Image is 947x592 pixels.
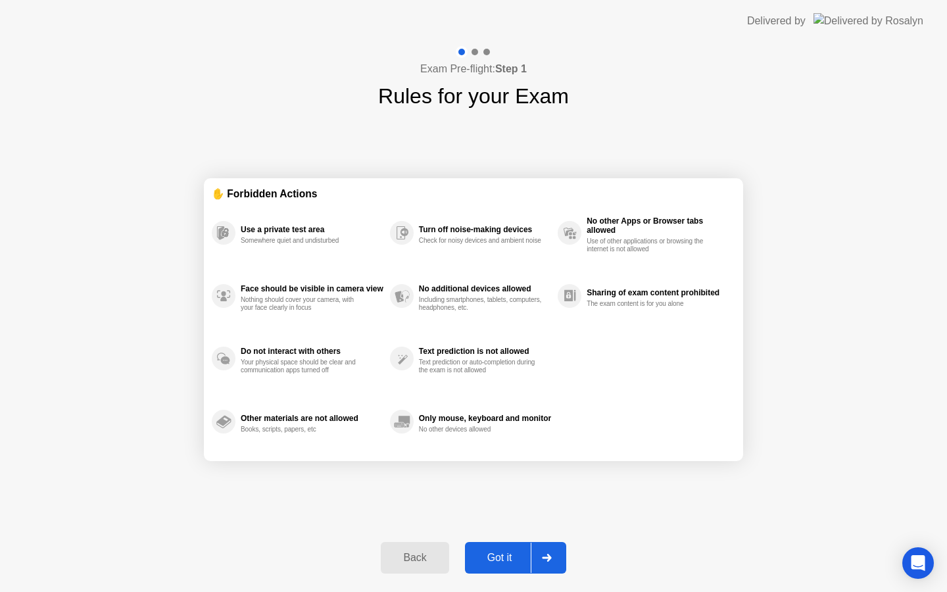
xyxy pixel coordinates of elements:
[420,61,527,77] h4: Exam Pre-flight:
[587,216,729,235] div: No other Apps or Browser tabs allowed
[902,547,934,579] div: Open Intercom Messenger
[587,300,711,308] div: The exam content is for you alone
[419,225,551,234] div: Turn off noise-making devices
[813,13,923,28] img: Delivered by Rosalyn
[419,296,543,312] div: Including smartphones, tablets, computers, headphones, etc.
[385,552,445,564] div: Back
[465,542,566,574] button: Got it
[419,347,551,356] div: Text prediction is not allowed
[241,225,383,234] div: Use a private test area
[378,80,569,112] h1: Rules for your Exam
[419,358,543,374] div: Text prediction or auto-completion during the exam is not allowed
[587,288,729,297] div: Sharing of exam content prohibited
[241,237,365,245] div: Somewhere quiet and undisturbed
[419,284,551,293] div: No additional devices allowed
[212,186,735,201] div: ✋ Forbidden Actions
[495,63,527,74] b: Step 1
[241,414,383,423] div: Other materials are not allowed
[419,426,543,433] div: No other devices allowed
[241,296,365,312] div: Nothing should cover your camera, with your face clearly in focus
[587,237,711,253] div: Use of other applications or browsing the internet is not allowed
[381,542,449,574] button: Back
[419,414,551,423] div: Only mouse, keyboard and monitor
[241,284,383,293] div: Face should be visible in camera view
[469,552,531,564] div: Got it
[419,237,543,245] div: Check for noisy devices and ambient noise
[747,13,806,29] div: Delivered by
[241,347,383,356] div: Do not interact with others
[241,426,365,433] div: Books, scripts, papers, etc
[241,358,365,374] div: Your physical space should be clear and communication apps turned off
